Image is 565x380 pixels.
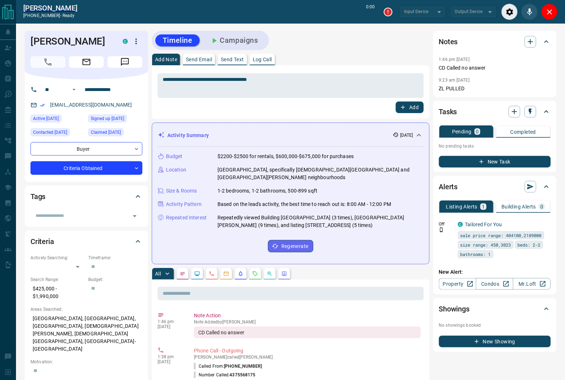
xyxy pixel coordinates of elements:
div: Notes [439,33,551,50]
p: Budget: [88,276,142,283]
p: [PHONE_NUMBER] - [23,12,77,19]
svg: Email Verified [40,103,45,108]
h2: Criteria [31,236,54,247]
span: Email [69,56,104,68]
p: 1:38 pm [158,354,183,359]
span: Call [31,56,65,68]
div: Audio Settings [501,4,518,20]
div: Tue Oct 14 2025 [31,128,85,139]
svg: Notes [180,271,186,277]
h2: Tags [31,191,45,202]
div: Tue Oct 14 2025 [31,115,85,125]
p: Completed [511,129,536,135]
button: Open [70,85,78,94]
p: $425,000 - $1,990,000 [31,283,85,302]
div: Activity Summary[DATE] [158,129,423,142]
h2: Showings [439,303,470,315]
p: Listing Alerts [446,204,478,209]
span: Signed up [DATE] [91,115,124,122]
span: ready [62,13,75,18]
svg: Push Notification Only [439,227,444,232]
p: Add Note [155,57,177,62]
p: 1-2 bedrooms, 1-2 bathrooms, 500-899 sqft [218,187,317,195]
span: 4375568175 [230,372,256,377]
p: Pending [452,129,472,134]
a: Property [439,278,476,290]
p: 1 [482,204,485,209]
span: Contacted [DATE] [33,129,67,136]
p: Called From: [194,363,262,369]
span: sale price range: 404100,2189000 [460,232,542,239]
p: Number Called: [194,372,256,378]
span: Active [DATE] [33,115,59,122]
span: Message [107,56,142,68]
p: [DATE] [158,359,183,364]
p: [DATE] [158,324,183,329]
button: New Task [439,156,551,168]
p: Off [439,221,454,227]
p: Send Email [186,57,212,62]
svg: Calls [209,271,215,277]
div: CD Called no answer [194,327,421,338]
div: Fri Sep 26 2025 [88,115,142,125]
div: Close [541,4,558,20]
p: Note Action [194,312,421,319]
p: All [155,271,161,276]
button: New Showing [439,336,551,347]
div: Alerts [439,178,551,195]
p: Phone Call - Outgoing [194,347,421,355]
button: Campaigns [203,34,265,46]
p: New Alert: [439,268,551,276]
a: [PERSON_NAME] [23,4,77,12]
div: Mute [521,4,538,20]
p: 0:00 [366,4,375,20]
div: Tags [31,188,142,205]
p: Budget [166,153,183,160]
a: [EMAIL_ADDRESS][DOMAIN_NAME] [50,102,132,108]
p: Activity Summary [167,132,209,139]
button: Open [130,211,140,221]
p: Size & Rooms [166,187,197,195]
span: size range: 450,3023 [460,241,511,248]
p: Activity Pattern [166,201,202,208]
p: Motivation: [31,359,142,365]
p: 0 [540,204,543,209]
h2: Alerts [439,181,458,193]
a: Tailored For You [465,222,502,227]
p: $2200-$2500 for rentals, $600,000-$675,000 for purchases [218,153,354,160]
a: Condos [476,278,513,290]
h1: [PERSON_NAME] [31,36,112,47]
svg: Emails [223,271,229,277]
svg: Requests [252,271,258,277]
p: Location [166,166,186,174]
p: Actively Searching: [31,255,85,261]
p: Send Text [221,57,244,62]
span: bathrooms: 1 [460,251,491,258]
p: [GEOGRAPHIC_DATA], specifically [DEMOGRAPHIC_DATA][GEOGRAPHIC_DATA] and [GEOGRAPHIC_DATA][PERSON_... [218,166,423,181]
p: No showings booked [439,322,551,329]
p: [DATE] [400,132,413,139]
div: condos.ca [123,39,128,44]
p: 0 [476,129,479,134]
span: beds: 2-2 [518,241,541,248]
p: Repeatedly viewed Building [GEOGRAPHIC_DATA] (3 times), [GEOGRAPHIC_DATA][PERSON_NAME] (9 times),... [218,214,423,229]
div: Tasks [439,103,551,120]
p: Based on the lead's activity, the best time to reach out is: 8:00 AM - 12:00 PM [218,201,391,208]
p: No pending tasks [439,141,551,152]
p: CD Called no answer [439,64,551,72]
p: Areas Searched: [31,306,142,313]
span: Claimed [DATE] [91,129,121,136]
p: Log Call [253,57,272,62]
div: Criteria Obtained [31,161,142,175]
h2: Tasks [439,106,457,117]
h2: Notes [439,36,458,47]
p: Repeated Interest [166,214,207,222]
div: Buyer [31,142,142,156]
div: Fri Sep 26 2025 [88,128,142,139]
button: Timeline [155,34,200,46]
p: 1:46 pm [158,319,183,324]
p: Search Range: [31,276,85,283]
button: Regenerate [268,240,313,252]
span: [PHONE_NUMBER] [224,364,262,369]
